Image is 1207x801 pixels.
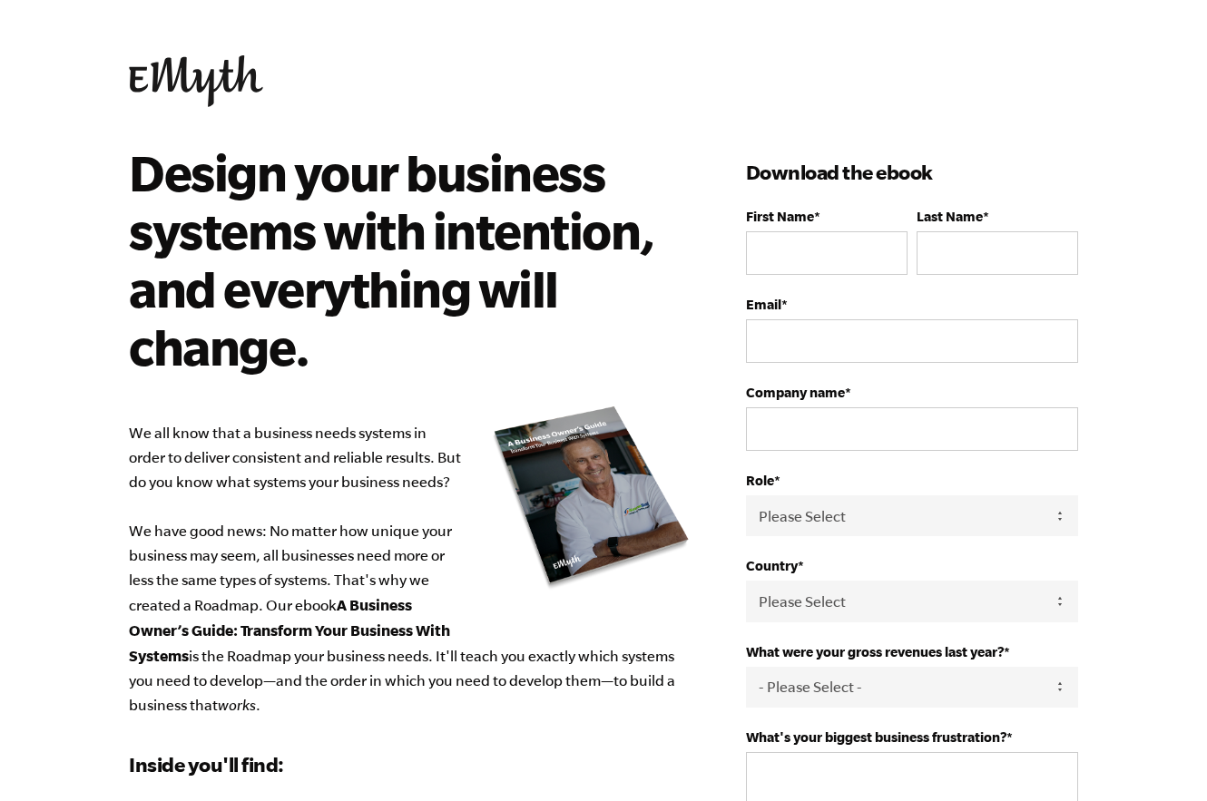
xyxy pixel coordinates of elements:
span: Role [746,473,774,488]
p: We all know that a business needs systems in order to deliver consistent and reliable results. Bu... [129,421,692,718]
span: First Name [746,209,814,224]
span: Last Name [917,209,983,224]
b: A Business Owner’s Guide: Transform Your Business With Systems [129,596,450,664]
span: Country [746,558,798,573]
span: What's your biggest business frustration? [746,729,1006,745]
h3: Download the ebook [746,158,1078,187]
img: new_roadmap_cover_093019 [492,405,692,591]
span: What were your gross revenues last year? [746,644,1004,659]
h3: Inside you'll find: [129,750,692,779]
span: Email [746,297,781,312]
iframe: Chat Widget [1116,714,1207,801]
span: Company name [746,385,845,400]
h2: Design your business systems with intention, and everything will change. [129,143,665,376]
em: works [218,697,256,713]
img: EMyth [129,55,263,107]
